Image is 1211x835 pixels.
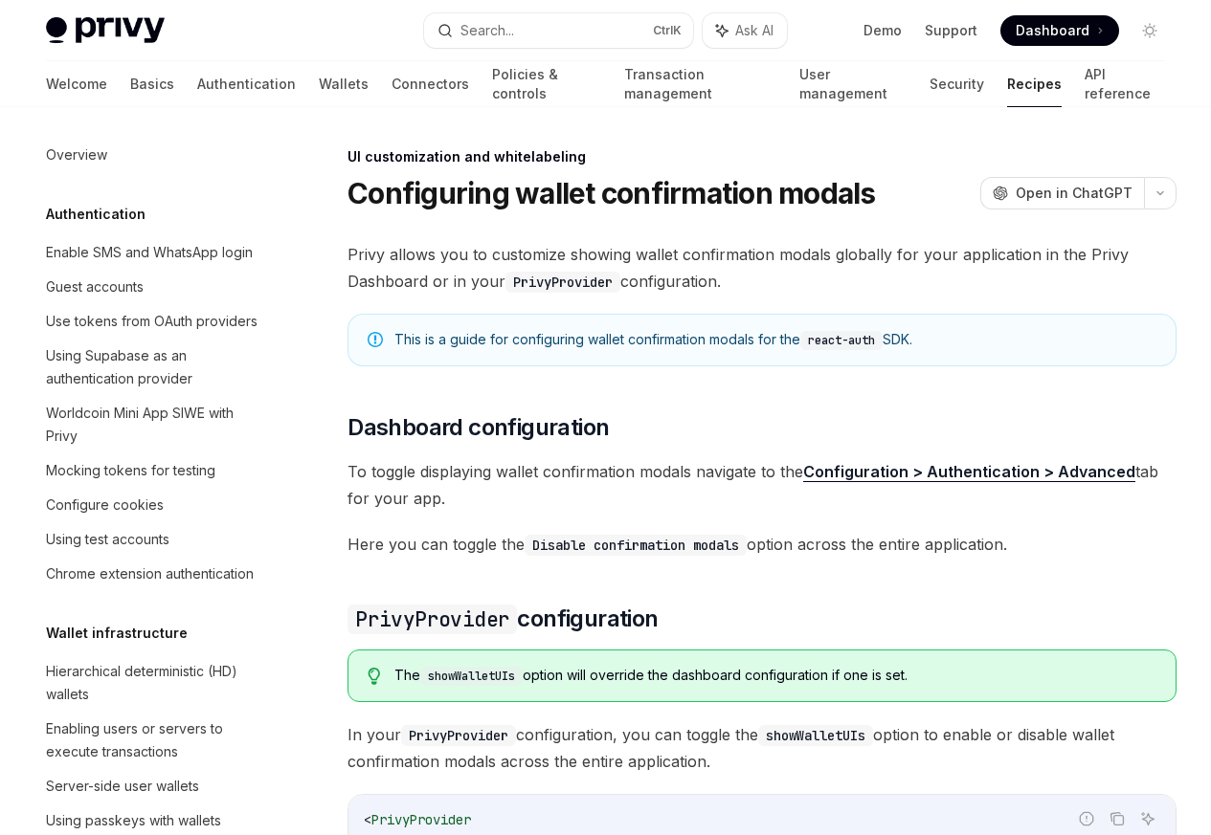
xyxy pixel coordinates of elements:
a: Mocking tokens for testing [31,453,276,488]
button: Open in ChatGPT [980,177,1144,209]
a: Enable SMS and WhatsApp login [31,235,276,270]
div: Guest accounts [46,275,144,298]
span: Privy allows you to customize showing wallet confirmation modals globally for your application in... [348,241,1177,295]
span: Ask AI [735,21,774,40]
a: Policies & controls [492,61,601,107]
div: Using passkeys with wallets [46,809,221,832]
span: Ctrl K [653,23,682,38]
span: To toggle displaying wallet confirmation modals navigate to the tab for your app. [348,458,1177,512]
a: Using Supabase as an authentication provider [31,339,276,396]
a: Connectors [392,61,469,107]
button: Toggle dark mode [1134,15,1165,46]
code: react-auth [800,331,883,350]
span: Dashboard configuration [348,412,609,443]
a: Support [925,21,977,40]
a: Chrome extension authentication [31,557,276,591]
a: Recipes [1007,61,1062,107]
a: Guest accounts [31,270,276,304]
a: User management [799,61,908,107]
svg: Note [368,332,383,347]
div: Using test accounts [46,528,169,551]
code: PrivyProvider [505,272,620,293]
span: PrivyProvider [371,811,471,828]
code: PrivyProvider [401,725,516,746]
code: PrivyProvider [348,604,517,634]
div: Worldcoin Mini App SIWE with Privy [46,402,264,448]
span: In your configuration, you can toggle the option to enable or disable wallet confirmation modals ... [348,721,1177,775]
div: Configure cookies [46,494,164,516]
a: Overview [31,138,276,172]
a: Basics [130,61,174,107]
a: Worldcoin Mini App SIWE with Privy [31,396,276,453]
a: Configure cookies [31,488,276,522]
span: Here you can toggle the option across the entire application. [348,531,1177,558]
div: Enable SMS and WhatsApp login [46,241,253,264]
div: Chrome extension authentication [46,562,254,585]
code: Disable confirmation modals [525,535,747,556]
button: Copy the contents from the code block [1105,806,1130,831]
a: Transaction management [624,61,775,107]
img: light logo [46,17,165,44]
a: Hierarchical deterministic (HD) wallets [31,654,276,712]
button: Search...CtrlK [424,13,693,48]
a: Server-side user wallets [31,769,276,803]
a: Demo [863,21,902,40]
span: configuration [348,604,658,634]
button: Report incorrect code [1074,806,1099,831]
a: Configuration > Authentication > Advanced [803,462,1135,482]
div: Server-side user wallets [46,775,199,798]
a: Security [930,61,984,107]
svg: Tip [368,668,381,685]
div: Use tokens from OAuth providers [46,310,258,333]
button: Ask AI [703,13,787,48]
a: Use tokens from OAuth providers [31,304,276,339]
div: Hierarchical deterministic (HD) wallets [46,660,264,706]
span: Open in ChatGPT [1016,184,1133,203]
div: This is a guide for configuring wallet confirmation modals for the SDK. [394,330,1156,350]
div: Search... [460,19,514,42]
code: showWalletUIs [758,725,873,746]
div: Enabling users or servers to execute transactions [46,717,264,763]
button: Ask AI [1135,806,1160,831]
a: Welcome [46,61,107,107]
a: API reference [1085,61,1165,107]
div: UI customization and whitelabeling [348,147,1177,166]
a: Wallets [319,61,369,107]
div: The option will override the dashboard configuration if one is set. [394,666,1156,686]
a: Dashboard [1000,15,1119,46]
div: Mocking tokens for testing [46,459,215,482]
h5: Authentication [46,203,146,226]
h1: Configuring wallet confirmation modals [348,176,876,210]
span: Dashboard [1016,21,1089,40]
h5: Wallet infrastructure [46,622,188,645]
div: Using Supabase as an authentication provider [46,344,264,390]
span: < [364,811,371,828]
div: Overview [46,143,107,166]
code: showWalletUIs [420,667,523,686]
a: Authentication [197,61,296,107]
a: Using test accounts [31,522,276,557]
a: Enabling users or servers to execute transactions [31,712,276,769]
